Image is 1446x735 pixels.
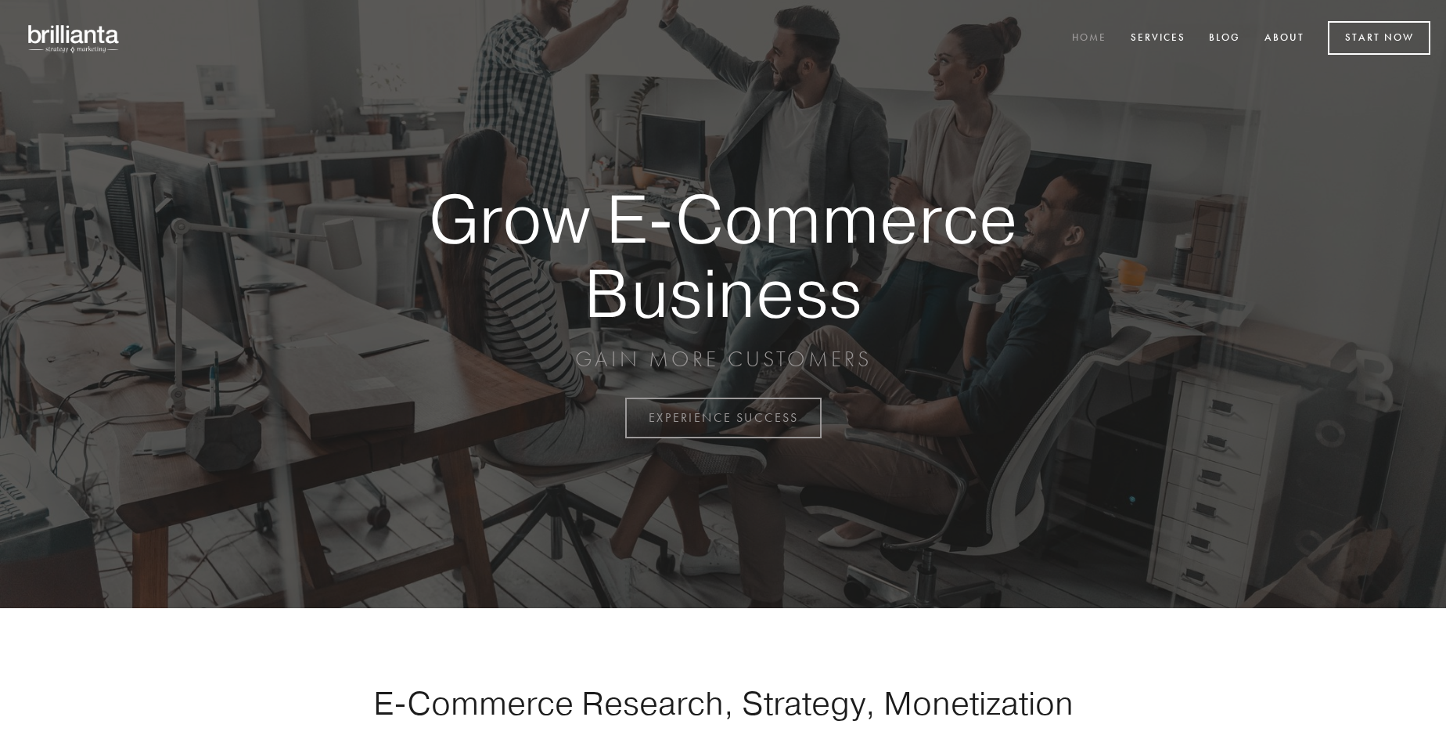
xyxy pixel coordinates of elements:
strong: Grow E-Commerce Business [374,182,1072,330]
h1: E-Commerce Research, Strategy, Monetization [324,683,1122,722]
p: GAIN MORE CUSTOMERS [374,345,1072,373]
a: Home [1062,26,1117,52]
img: brillianta - research, strategy, marketing [16,16,133,61]
a: Start Now [1328,21,1430,55]
a: EXPERIENCE SUCCESS [625,398,822,438]
a: Blog [1199,26,1250,52]
a: Services [1120,26,1196,52]
a: About [1254,26,1315,52]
